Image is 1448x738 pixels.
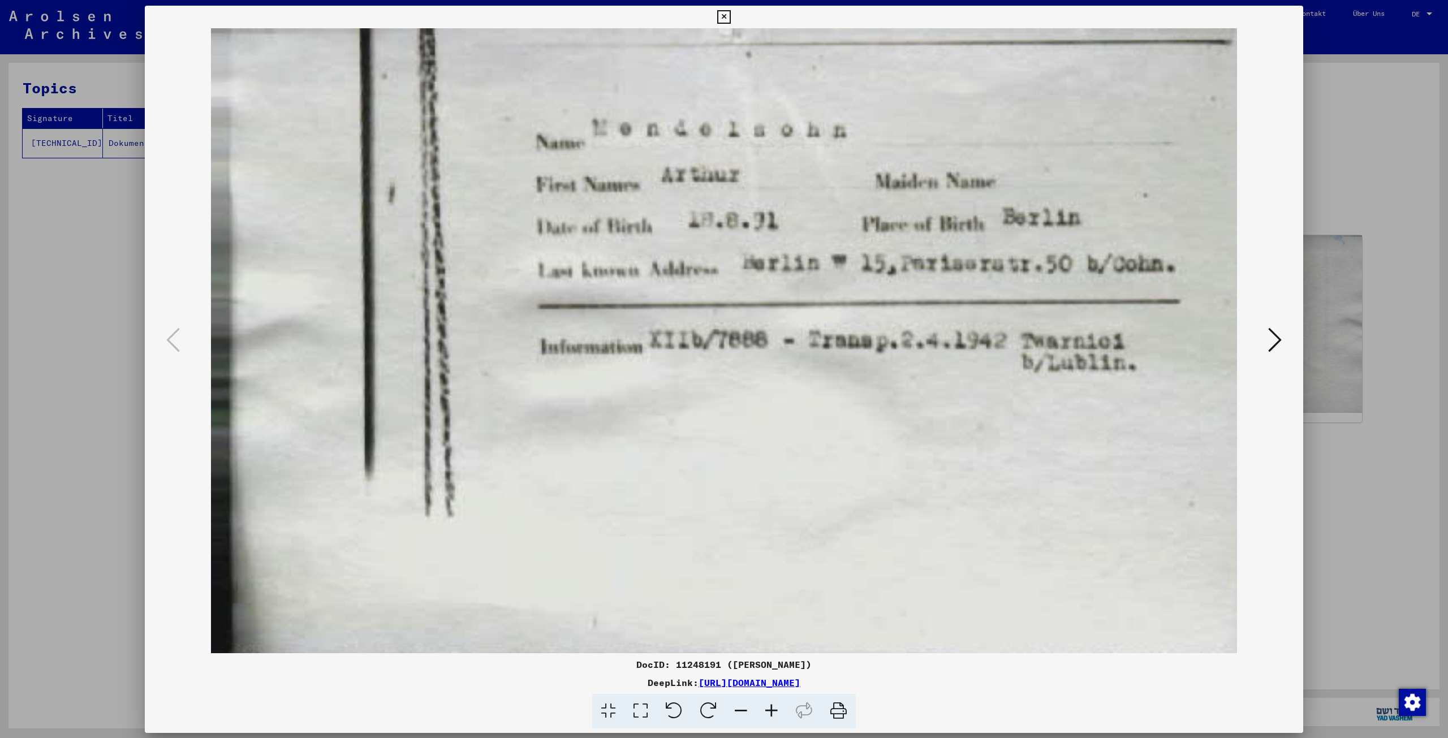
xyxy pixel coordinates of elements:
div: DocID: 11248191 ([PERSON_NAME]) [145,658,1303,671]
a: [URL][DOMAIN_NAME] [699,677,800,688]
img: 001.jpg [183,28,1265,653]
div: DeepLink: [145,676,1303,689]
div: Zustimmung ändern [1398,688,1425,715]
img: Zustimmung ändern [1399,689,1426,716]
